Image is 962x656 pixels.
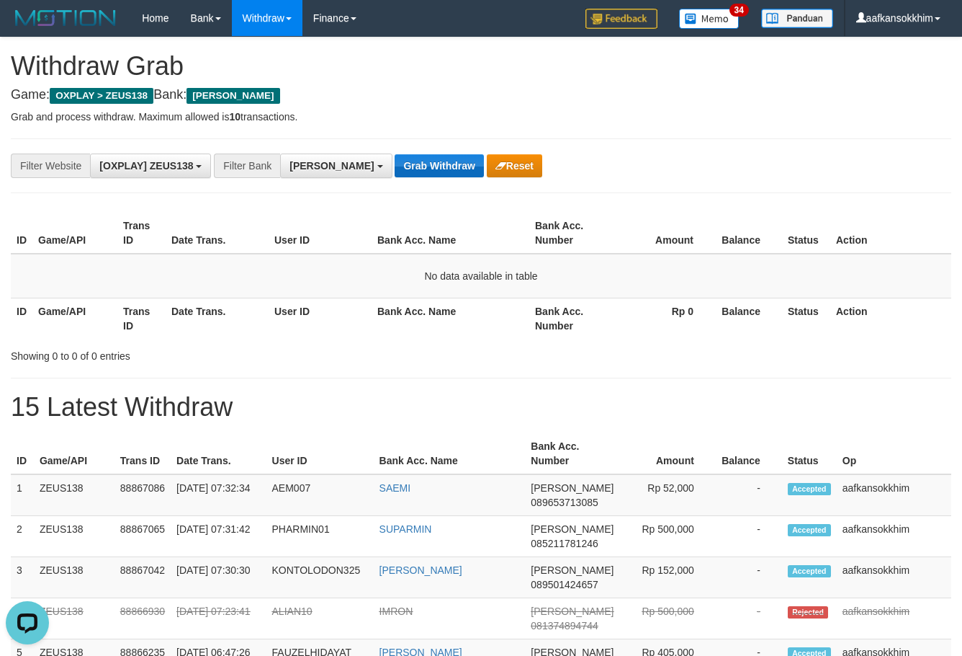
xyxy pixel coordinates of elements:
[614,213,715,254] th: Amount
[11,433,34,474] th: ID
[11,52,951,81] h1: Withdraw Grab
[90,154,211,178] button: [OXPLAY] ZEUS138
[114,557,171,598] td: 88867042
[716,598,782,639] td: -
[32,213,117,254] th: Game/API
[171,474,266,516] td: [DATE] 07:32:34
[11,213,32,254] th: ID
[11,474,34,516] td: 1
[716,557,782,598] td: -
[374,433,526,474] th: Bank Acc. Name
[379,482,411,494] a: SAEMI
[619,516,715,557] td: Rp 500,000
[830,213,951,254] th: Action
[837,516,951,557] td: aafkansokkhim
[11,557,34,598] td: 3
[34,433,114,474] th: Game/API
[171,598,266,639] td: [DATE] 07:23:41
[395,154,483,177] button: Grab Withdraw
[837,598,951,639] td: aafkansokkhim
[716,433,782,474] th: Balance
[782,433,837,474] th: Status
[716,474,782,516] td: -
[531,564,613,576] span: [PERSON_NAME]
[11,88,951,102] h4: Game: Bank:
[117,213,166,254] th: Trans ID
[11,7,120,29] img: MOTION_logo.png
[99,160,193,172] span: [OXPLAY] ZEUS138
[379,564,462,576] a: [PERSON_NAME]
[531,620,598,631] span: Copy 081374894744 to clipboard
[171,516,266,557] td: [DATE] 07:31:42
[269,298,372,339] th: User ID
[289,160,374,172] span: [PERSON_NAME]
[6,6,49,49] button: Open LiveChat chat widget
[788,565,831,577] span: Accepted
[585,9,657,29] img: Feedback.jpg
[761,9,833,28] img: panduan.png
[788,524,831,536] span: Accepted
[266,474,374,516] td: AEM007
[531,497,598,508] span: Copy 089653713085 to clipboard
[34,516,114,557] td: ZEUS138
[114,516,171,557] td: 88867065
[266,516,374,557] td: PHARMIN01
[782,298,830,339] th: Status
[715,213,782,254] th: Balance
[788,483,831,495] span: Accepted
[34,474,114,516] td: ZEUS138
[716,516,782,557] td: -
[269,213,372,254] th: User ID
[619,474,715,516] td: Rp 52,000
[11,298,32,339] th: ID
[525,433,619,474] th: Bank Acc. Number
[229,111,240,123] strong: 10
[729,4,749,17] span: 34
[837,557,951,598] td: aafkansokkhim
[11,393,951,422] h1: 15 Latest Withdraw
[531,606,613,617] span: [PERSON_NAME]
[166,298,269,339] th: Date Trans.
[50,88,153,104] span: OXPLAY > ZEUS138
[619,433,715,474] th: Amount
[830,298,951,339] th: Action
[280,154,392,178] button: [PERSON_NAME]
[379,606,413,617] a: IMRON
[379,523,432,535] a: SUPARMIN
[11,254,951,298] td: No data available in table
[531,579,598,590] span: Copy 089501424657 to clipboard
[114,598,171,639] td: 88866930
[171,557,266,598] td: [DATE] 07:30:30
[529,213,614,254] th: Bank Acc. Number
[32,298,117,339] th: Game/API
[266,433,374,474] th: User ID
[782,213,830,254] th: Status
[531,538,598,549] span: Copy 085211781246 to clipboard
[11,154,90,178] div: Filter Website
[619,598,715,639] td: Rp 500,000
[715,298,782,339] th: Balance
[114,474,171,516] td: 88867086
[529,298,614,339] th: Bank Acc. Number
[34,557,114,598] td: ZEUS138
[266,557,374,598] td: KONTOLODON325
[11,516,34,557] td: 2
[11,343,390,363] div: Showing 0 to 0 of 0 entries
[788,606,828,619] span: Rejected
[679,9,740,29] img: Button%20Memo.svg
[614,298,715,339] th: Rp 0
[11,110,951,124] p: Grab and process withdraw. Maximum allowed is transactions.
[531,523,613,535] span: [PERSON_NAME]
[837,433,951,474] th: Op
[372,213,529,254] th: Bank Acc. Name
[34,598,114,639] td: ZEUS138
[619,557,715,598] td: Rp 152,000
[487,154,542,177] button: Reset
[114,433,171,474] th: Trans ID
[266,598,374,639] td: ALIAN10
[166,213,269,254] th: Date Trans.
[186,88,279,104] span: [PERSON_NAME]
[214,154,280,178] div: Filter Bank
[372,298,529,339] th: Bank Acc. Name
[171,433,266,474] th: Date Trans.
